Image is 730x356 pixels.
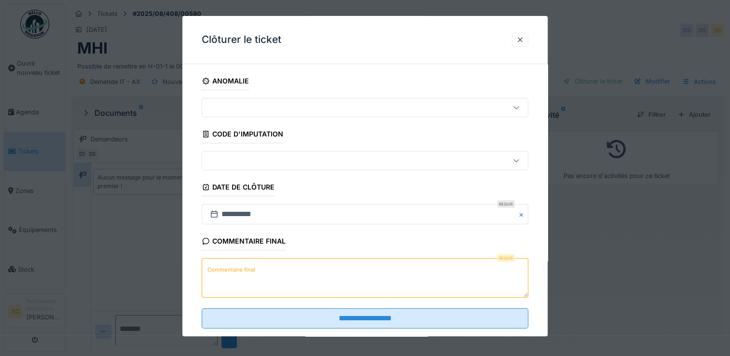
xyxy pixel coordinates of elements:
[202,180,275,196] div: Date de clôture
[202,34,281,46] h3: Clôturer le ticket
[202,234,286,251] div: Commentaire final
[202,74,249,90] div: Anomalie
[518,205,528,225] button: Close
[202,127,283,143] div: Code d'imputation
[206,264,257,276] label: Commentaire final
[497,201,515,208] div: Requis
[497,255,515,262] div: Requis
